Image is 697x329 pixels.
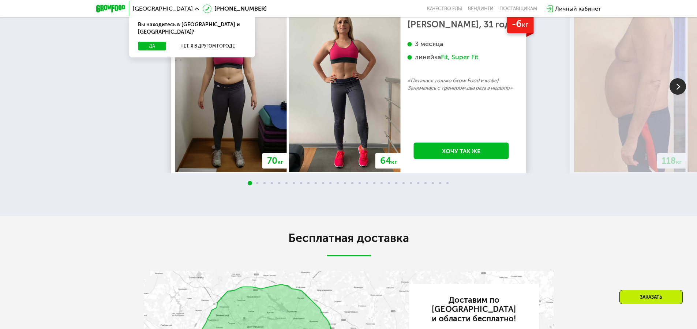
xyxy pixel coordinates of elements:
div: Заказать [619,290,683,304]
p: «Питалась только Grow Food и кофе) Занималась с тренером два раза в неделю» [408,77,515,92]
div: 118 [657,153,687,169]
div: линейка [408,53,515,61]
button: Нет, я в другом городе [169,42,246,50]
div: [PERSON_NAME], 31 год [408,21,515,28]
img: Slide right [670,78,686,95]
div: 64 [375,153,402,169]
a: Хочу так же [414,143,509,159]
div: -6 [507,15,533,34]
div: Fit, Super Fit [441,53,478,61]
span: [GEOGRAPHIC_DATA] [133,6,193,12]
div: поставщикам [499,6,537,12]
a: Вендинги [468,6,494,12]
h3: Доставим по [GEOGRAPHIC_DATA] и области бесплатно! [422,295,526,324]
span: кг [522,20,528,29]
div: Личный кабинет [555,4,601,13]
a: Качество еды [427,6,462,12]
div: Вы находитесь в [GEOGRAPHIC_DATA] и [GEOGRAPHIC_DATA]? [129,15,255,42]
h2: Бесплатная доставка [144,231,554,245]
div: 70 [262,153,288,169]
span: кг [391,158,397,165]
a: [PHONE_NUMBER] [203,4,267,13]
button: Да [138,42,166,50]
span: кг [277,158,283,165]
span: кг [676,158,682,165]
div: 3 месяца [408,40,515,48]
